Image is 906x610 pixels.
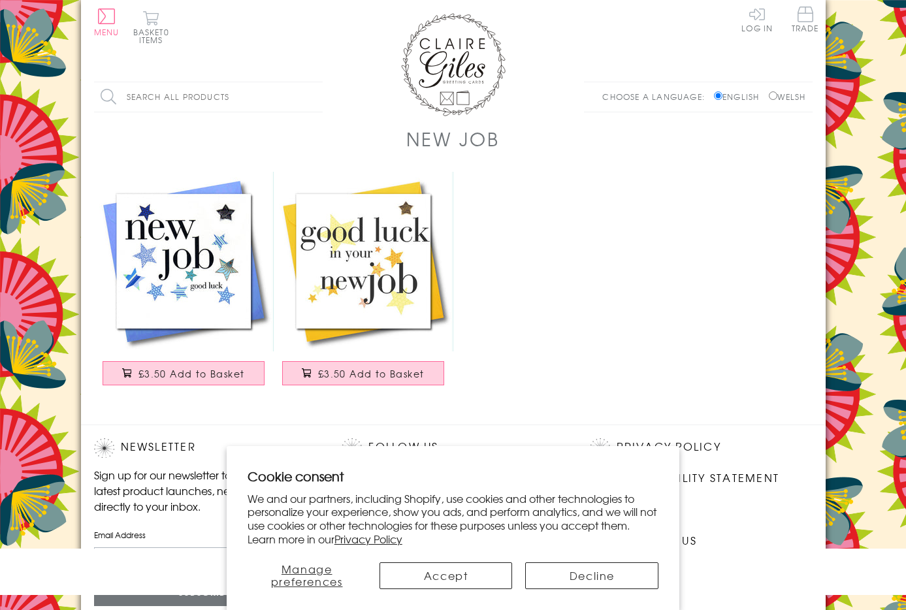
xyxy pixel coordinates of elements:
[380,562,513,589] button: Accept
[271,561,343,589] span: Manage preferences
[406,125,499,152] h1: New Job
[94,26,120,38] span: Menu
[94,8,120,36] button: Menu
[602,91,711,103] p: Choose a language:
[741,7,773,32] a: Log In
[274,172,453,351] img: New Job Card, Good Luck, Embellished with a padded star
[94,172,274,398] a: New Job Card, Blue Stars, Good Luck, padded star embellished £3.50 Add to Basket
[133,10,169,44] button: Basket0 items
[94,547,316,577] input: harry@hogwarts.edu
[617,438,720,456] a: Privacy Policy
[714,91,722,100] input: English
[274,172,453,398] a: New Job Card, Good Luck, Embellished with a padded star £3.50 Add to Basket
[103,361,265,385] button: £3.50 Add to Basket
[138,367,245,380] span: £3.50 Add to Basket
[769,91,777,100] input: Welsh
[310,82,323,112] input: Search
[282,361,444,385] button: £3.50 Add to Basket
[94,438,316,458] h2: Newsletter
[714,91,766,103] label: English
[792,7,819,35] a: Trade
[792,7,819,32] span: Trade
[248,492,659,546] p: We and our partners, including Shopify, use cookies and other technologies to personalize your ex...
[94,467,316,514] p: Sign up for our newsletter to receive the latest product launches, news and offers directly to yo...
[401,13,506,116] img: Claire Giles Greetings Cards
[248,562,366,589] button: Manage preferences
[139,26,169,46] span: 0 items
[525,562,658,589] button: Decline
[318,367,425,380] span: £3.50 Add to Basket
[94,82,323,112] input: Search all products
[94,529,316,541] label: Email Address
[94,172,274,351] img: New Job Card, Blue Stars, Good Luck, padded star embellished
[334,531,402,547] a: Privacy Policy
[342,438,564,458] h2: Follow Us
[617,470,779,487] a: Accessibility Statement
[769,91,806,103] label: Welsh
[248,467,659,485] h2: Cookie consent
